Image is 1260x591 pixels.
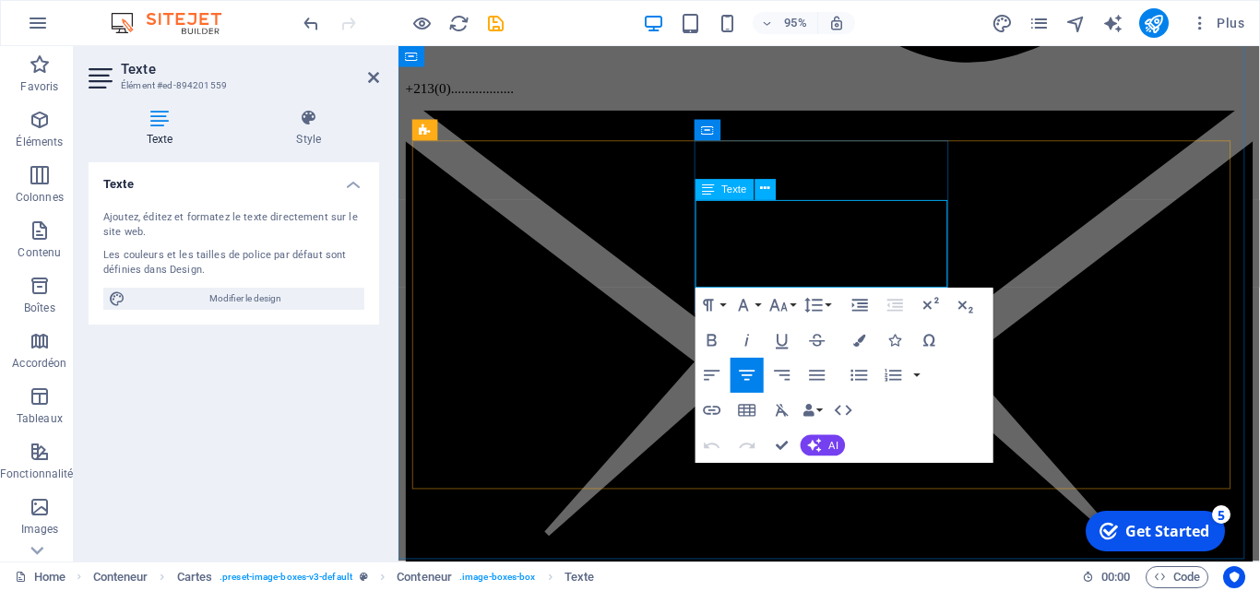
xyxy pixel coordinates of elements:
div: Get Started 5 items remaining, 0% complete [10,7,149,48]
span: Cliquez pour sélectionner. Double-cliquez pour modifier. [177,566,213,588]
button: Align Right [766,358,799,393]
span: Modifier le design [131,288,359,310]
i: Annuler : Modifier le texte (Ctrl+Z) [301,13,322,34]
button: pages [1028,12,1051,34]
div: Get Started [50,18,134,38]
span: Cliquez pour sélectionner. Double-cliquez pour modifier. [397,566,452,588]
button: Icons [878,323,911,358]
p: Éléments [16,135,63,149]
button: publish [1139,8,1169,38]
button: Ordered List [910,358,924,393]
i: Pages (Ctrl+Alt+S) [1028,13,1050,34]
button: Font Size [766,288,799,323]
h6: 95% [780,12,810,34]
img: Editor Logo [106,12,244,34]
span: Texte [722,184,747,195]
button: Paragraph Format [695,288,729,323]
p: Colonnes [16,190,64,205]
i: Cet élément est une présélection personnalisable. [360,572,368,582]
p: Boîtes [24,301,55,315]
i: Publier [1143,13,1164,34]
button: Colors [843,323,876,358]
button: Align Center [731,358,764,393]
button: Strikethrough [801,323,834,358]
a: Cliquez pour annuler la sélection. Double-cliquez pour ouvrir Pages. [15,566,65,588]
button: reload [447,12,470,34]
button: HTML [827,393,861,428]
p: Contenu [18,245,61,260]
div: Les couleurs et les tailles de police par défaut sont définies dans Design. [103,248,364,278]
span: Cliquez pour sélectionner. Double-cliquez pour modifier. [93,566,149,588]
button: Unordered List [843,358,876,393]
span: . preset-image-boxes-v3-default [220,566,352,588]
button: Data Bindings [801,393,826,428]
button: Underline (Ctrl+U) [766,323,799,358]
button: Usercentrics [1223,566,1245,588]
span: 00 00 [1101,566,1130,588]
button: Clear Formatting [766,393,799,428]
p: Images [21,522,59,537]
button: Decrease Indent [879,288,912,323]
button: Align Justify [801,358,834,393]
h4: Style [239,109,380,148]
button: Cliquez ici pour quitter le mode Aperçu et poursuivre l'édition. [410,12,433,34]
span: Plus [1191,14,1244,32]
button: save [484,12,506,34]
span: . image-boxes-box [459,566,536,588]
p: Favoris [20,79,58,94]
button: Insert Link [695,393,729,428]
button: Italic (Ctrl+I) [731,323,764,358]
h4: Texte [89,109,239,148]
h6: Durée de la session [1082,566,1131,588]
button: Subscript [949,288,982,323]
button: Bold (Ctrl+B) [695,323,729,358]
button: design [992,12,1014,34]
button: Modifier le design [103,288,364,310]
h3: Élément #ed-894201559 [121,77,342,94]
span: Cliquez pour sélectionner. Double-cliquez pour modifier. [565,566,594,588]
p: Tableaux [17,411,63,426]
div: 5 [137,2,155,20]
i: Enregistrer (Ctrl+S) [485,13,506,34]
button: text_generator [1102,12,1124,34]
span: Code [1154,566,1200,588]
button: Align Left [695,358,729,393]
i: Lors du redimensionnement, ajuster automatiquement le niveau de zoom en fonction de l'appareil sé... [828,15,845,31]
button: Confirm (Ctrl+⏎) [766,428,799,463]
button: Superscript [914,288,947,323]
button: Redo (Ctrl+Shift+Z) [731,428,764,463]
button: 95% [753,12,818,34]
button: Undo (Ctrl+Z) [695,428,729,463]
button: Insert Table [731,393,764,428]
button: Special Characters [913,323,946,358]
button: Line Height [801,288,834,323]
button: Plus [1183,8,1252,38]
button: Increase Indent [844,288,877,323]
button: undo [300,12,322,34]
button: Code [1146,566,1208,588]
button: navigator [1065,12,1088,34]
button: Ordered List [877,358,910,393]
span: : [1114,570,1117,584]
button: Font Family [731,288,764,323]
i: Navigateur [1065,13,1087,34]
p: Accordéon [12,356,66,371]
i: Actualiser la page [448,13,470,34]
div: Ajoutez, éditez et formatez le texte directement sur le site web. [103,210,364,241]
i: AI Writer [1102,13,1123,34]
i: Design (Ctrl+Alt+Y) [992,13,1013,34]
button: AI [801,435,845,456]
nav: breadcrumb [93,566,595,588]
span: AI [828,440,838,450]
h4: Texte [89,162,379,195]
h2: Texte [121,61,379,77]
